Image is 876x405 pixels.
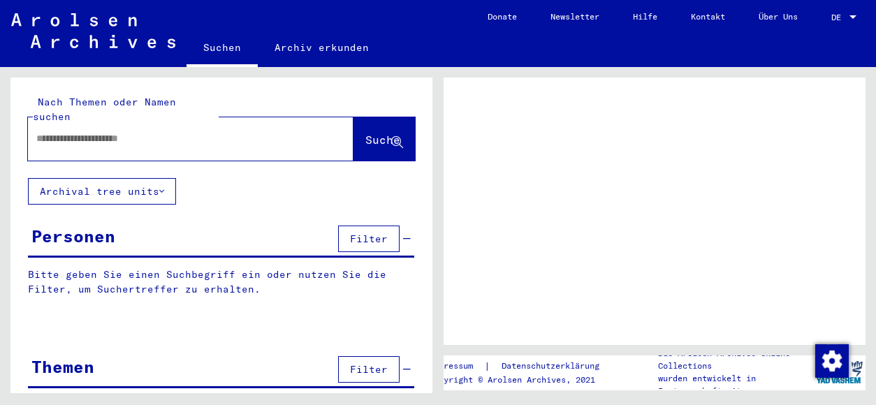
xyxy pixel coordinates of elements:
a: Suchen [187,31,258,67]
button: Filter [338,356,400,383]
span: DE [831,13,847,22]
button: Suche [353,117,415,161]
img: yv_logo.png [813,355,866,390]
a: Impressum [429,359,484,374]
a: Datenschutzerklärung [490,359,616,374]
button: Archival tree units [28,178,176,205]
div: Personen [31,223,115,249]
div: | [429,359,616,374]
a: Archiv erkunden [258,31,386,64]
p: Copyright © Arolsen Archives, 2021 [429,374,616,386]
span: Suche [365,133,400,147]
mat-label: Nach Themen oder Namen suchen [33,96,176,123]
img: Zustimmung ändern [815,344,849,378]
button: Filter [338,226,400,252]
p: wurden entwickelt in Partnerschaft mit [658,372,813,397]
p: Bitte geben Sie einen Suchbegriff ein oder nutzen Sie die Filter, um Suchertreffer zu erhalten. [28,267,414,297]
span: Filter [350,233,388,245]
img: Arolsen_neg.svg [11,13,175,48]
div: Themen [31,354,94,379]
span: Filter [350,363,388,376]
p: Die Arolsen Archives Online-Collections [658,347,813,372]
